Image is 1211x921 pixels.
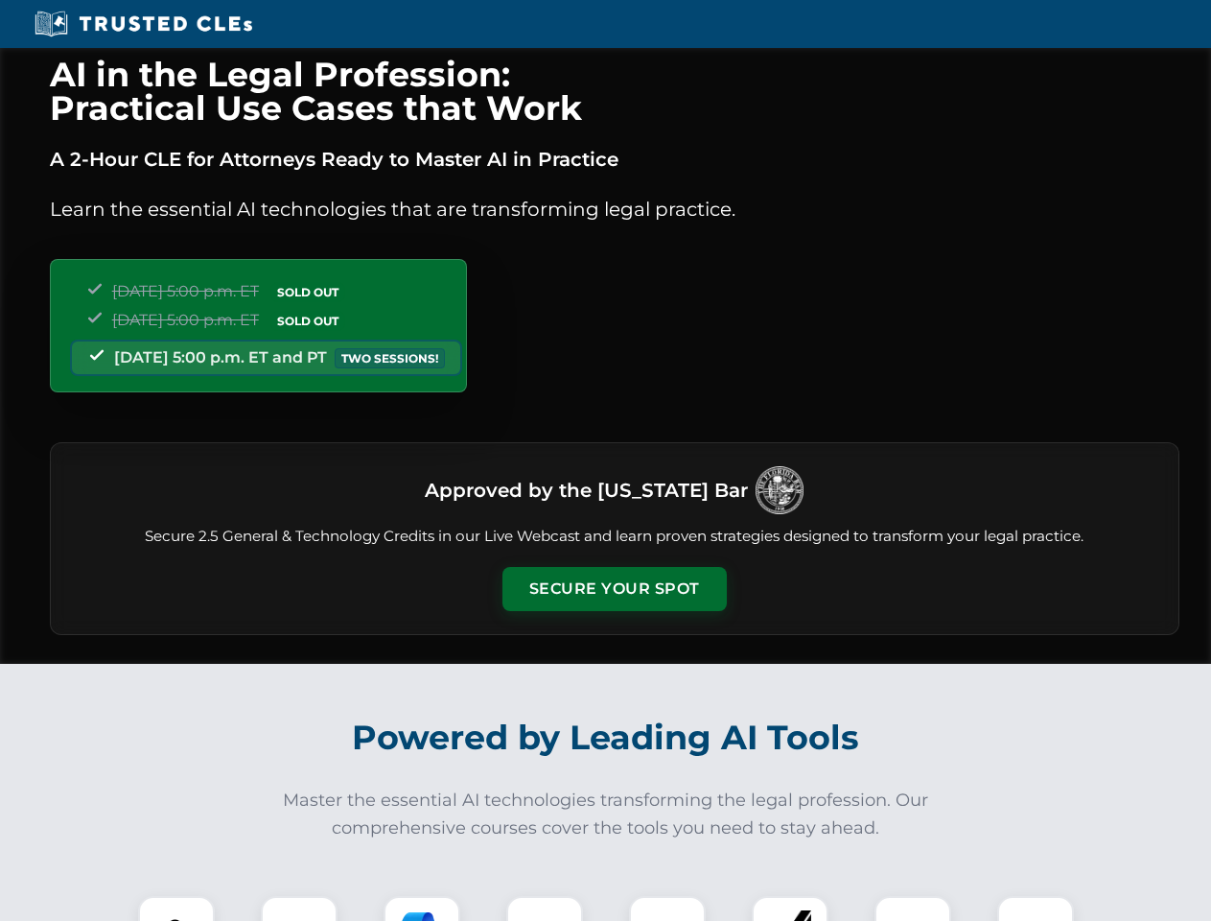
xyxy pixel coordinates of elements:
p: A 2-Hour CLE for Attorneys Ready to Master AI in Practice [50,144,1179,175]
p: Master the essential AI technologies transforming the legal profession. Our comprehensive courses... [270,787,942,842]
button: Secure Your Spot [502,567,727,611]
span: [DATE] 5:00 p.m. ET [112,311,259,329]
img: Trusted CLEs [29,10,258,38]
h2: Powered by Leading AI Tools [75,704,1137,771]
span: SOLD OUT [270,311,345,331]
h1: AI in the Legal Profession: Practical Use Cases that Work [50,58,1179,125]
span: [DATE] 5:00 p.m. ET [112,282,259,300]
h3: Approved by the [US_STATE] Bar [425,473,748,508]
img: Logo [756,466,803,514]
p: Secure 2.5 General & Technology Credits in our Live Webcast and learn proven strategies designed ... [74,526,1155,548]
p: Learn the essential AI technologies that are transforming legal practice. [50,194,1179,224]
span: SOLD OUT [270,282,345,302]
